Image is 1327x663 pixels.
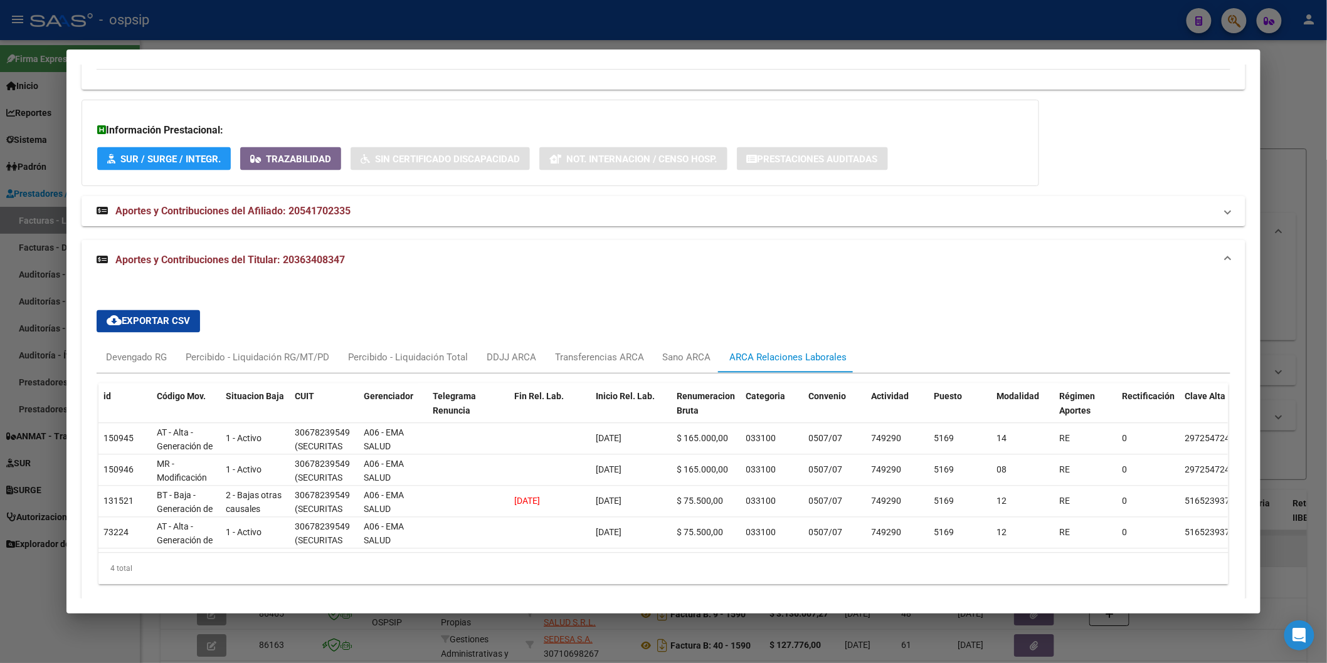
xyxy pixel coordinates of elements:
[115,205,351,217] span: Aportes y Contribuciones del Afiliado: 20541702335
[240,147,341,170] button: Trazabilidad
[1055,384,1118,439] datatable-header-cell: Régimen Aportes
[997,392,1040,402] span: Modalidad
[1185,434,1286,444] span: 29725472466341105747
[872,496,902,506] span: 749290
[746,496,776,506] span: 033100
[555,351,644,365] div: Transferencias ARCA
[934,434,954,444] span: 5169
[1060,465,1071,475] span: RE
[266,154,331,165] span: Trazabilidad
[1060,528,1071,538] span: RE
[295,520,350,535] div: 30678239549
[809,528,843,538] span: 0507/07
[295,473,343,512] span: (SECURITAS ARGENTINA SA)
[1060,392,1096,416] span: Régimen Aportes
[295,489,350,503] div: 30678239549
[186,351,329,365] div: Percibido - Liquidación RG/MT/PD
[364,522,404,546] span: A06 - EMA SALUD
[509,384,591,439] datatable-header-cell: Fin Rel. Lab.
[359,384,428,439] datatable-header-cell: Gerenciador
[1123,465,1128,475] span: 0
[992,384,1055,439] datatable-header-cell: Modalidad
[809,392,847,402] span: Convenio
[226,491,282,515] span: 2 - Bajas otras causales
[97,147,231,170] button: SUR / SURGE / INTEGR.
[226,528,262,538] span: 1 - Activo
[107,313,122,328] mat-icon: cloud_download
[1185,528,1286,538] span: 51652393746293559900
[934,465,954,475] span: 5169
[1123,392,1175,402] span: Rectificación
[97,310,200,333] button: Exportar CSV
[596,465,621,475] span: [DATE]
[348,351,468,365] div: Percibido - Liquidación Total
[677,392,736,416] span: Renumeracion Bruta
[929,384,992,439] datatable-header-cell: Puesto
[514,392,564,402] span: Fin Rel. Lab.
[226,465,262,475] span: 1 - Activo
[152,384,221,439] datatable-header-cell: Código Mov.
[1180,384,1306,439] datatable-header-cell: Clave Alta
[677,465,729,475] span: $ 165.000,00
[107,316,190,327] span: Exportar CSV
[591,384,672,439] datatable-header-cell: Inicio Rel. Lab.
[295,426,350,441] div: 30678239549
[226,392,284,402] span: Situacion Baja
[1123,434,1128,444] span: 0
[103,392,111,402] span: id
[758,154,878,165] span: Prestaciones Auditadas
[115,254,345,266] span: Aportes y Contribuciones del Titular: 20363408347
[1118,384,1180,439] datatable-header-cell: Rectificación
[433,392,476,416] span: Telegrama Renuncia
[364,392,413,402] span: Gerenciador
[746,528,776,538] span: 033100
[596,496,621,506] span: [DATE]
[98,553,1229,585] div: 4 total
[746,392,786,402] span: Categoria
[103,496,134,506] span: 131521
[741,384,804,439] datatable-header-cell: Categoria
[997,528,1007,538] span: 12
[295,457,350,472] div: 30678239549
[120,154,221,165] span: SUR / SURGE / INTEGR.
[82,240,1245,280] mat-expansion-panel-header: Aportes y Contribuciones del Titular: 20363408347
[934,496,954,506] span: 5169
[428,384,509,439] datatable-header-cell: Telegrama Renuncia
[98,384,152,439] datatable-header-cell: id
[295,392,314,402] span: CUIT
[677,528,724,538] span: $ 75.500,00
[351,147,530,170] button: Sin Certificado Discapacidad
[809,465,843,475] span: 0507/07
[295,504,343,543] span: (SECURITAS ARGENTINA SA)
[872,528,902,538] span: 749290
[539,147,727,170] button: Not. Internacion / Censo Hosp.
[290,384,359,439] datatable-header-cell: CUIT
[221,384,290,439] datatable-header-cell: Situacion Baja
[746,465,776,475] span: 033100
[82,196,1245,226] mat-expansion-panel-header: Aportes y Contribuciones del Afiliado: 20541702335
[103,528,129,538] span: 73224
[677,496,724,506] span: $ 75.500,00
[157,491,213,530] span: BT - Baja - Generación de Clave
[804,384,867,439] datatable-header-cell: Convenio
[663,351,711,365] div: Sano ARCA
[997,434,1007,444] span: 14
[596,434,621,444] span: [DATE]
[746,434,776,444] span: 033100
[809,496,843,506] span: 0507/07
[1185,392,1226,402] span: Clave Alta
[103,434,134,444] span: 150945
[157,392,206,402] span: Código Mov.
[872,392,909,402] span: Actividad
[157,522,213,561] span: AT - Alta - Generación de clave
[672,384,741,439] datatable-header-cell: Renumeracion Bruta
[997,465,1007,475] span: 08
[375,154,520,165] span: Sin Certificado Discapacidad
[872,434,902,444] span: 749290
[364,428,404,452] span: A06 - EMA SALUD
[1284,620,1314,650] div: Open Intercom Messenger
[566,154,717,165] span: Not. Internacion / Censo Hosp.
[157,459,216,526] span: MR - Modificación de datos en la relación CUIT –CUIL
[82,280,1245,615] div: Aportes y Contribuciones del Titular: 20363408347
[934,528,954,538] span: 5169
